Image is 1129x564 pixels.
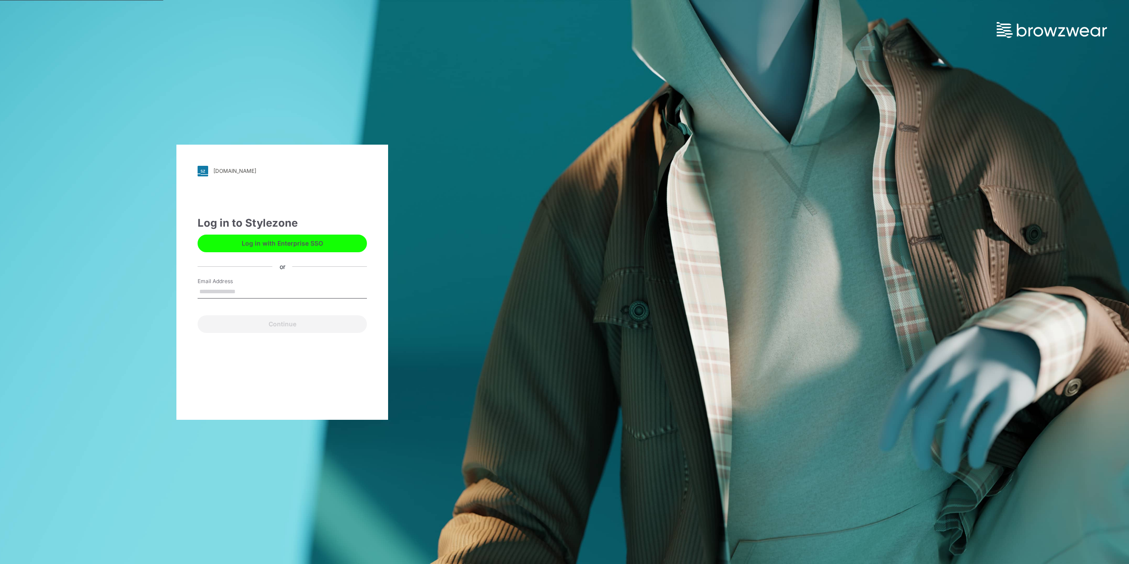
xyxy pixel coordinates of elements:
[198,166,367,176] a: [DOMAIN_NAME]
[997,22,1107,38] img: browzwear-logo.73288ffb.svg
[198,166,208,176] img: svg+xml;base64,PHN2ZyB3aWR0aD0iMjgiIGhlaWdodD0iMjgiIHZpZXdCb3g9IjAgMCAyOCAyOCIgZmlsbD0ibm9uZSIgeG...
[213,168,256,174] div: [DOMAIN_NAME]
[198,215,367,231] div: Log in to Stylezone
[198,277,259,285] label: Email Address
[273,262,292,271] div: or
[198,235,367,252] button: Log in with Enterprise SSO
